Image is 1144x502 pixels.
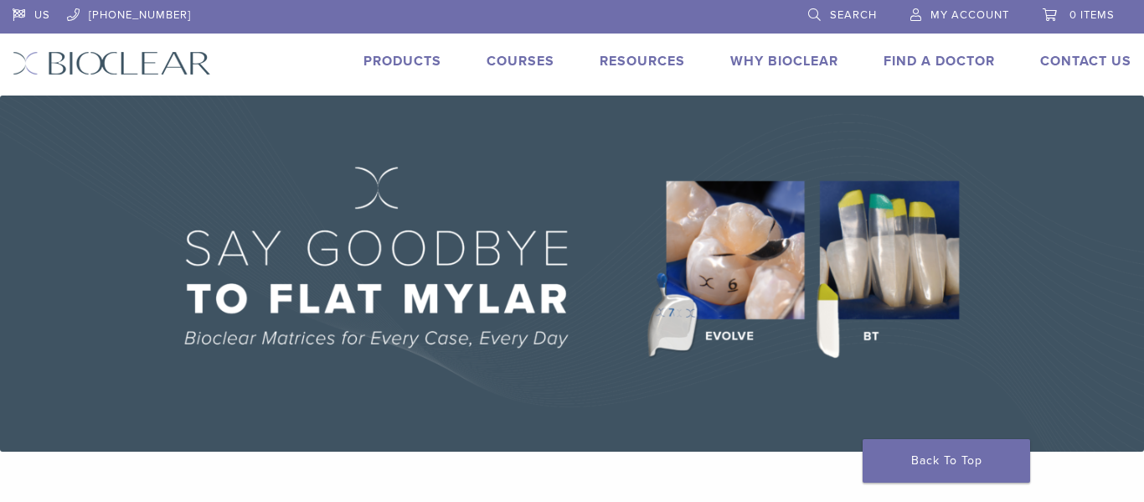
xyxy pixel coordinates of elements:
[863,439,1030,483] a: Back To Top
[487,53,554,70] a: Courses
[884,53,995,70] a: Find A Doctor
[1069,8,1115,22] span: 0 items
[730,53,838,70] a: Why Bioclear
[600,53,685,70] a: Resources
[1040,53,1131,70] a: Contact Us
[830,8,877,22] span: Search
[363,53,441,70] a: Products
[930,8,1009,22] span: My Account
[13,51,211,75] img: Bioclear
